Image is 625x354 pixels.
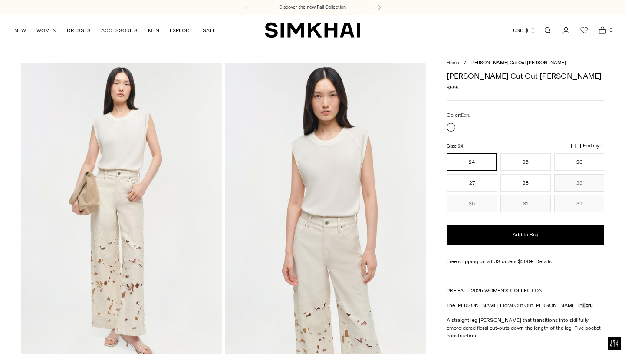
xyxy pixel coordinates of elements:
span: [PERSON_NAME] Cut Out [PERSON_NAME] [470,60,566,66]
a: ACCESSORIES [101,21,138,40]
a: Wishlist [576,22,593,39]
button: 25 [500,153,551,171]
button: 27 [447,174,497,192]
a: Go to the account page [557,22,575,39]
button: 29 [554,174,605,192]
a: Details [536,258,552,265]
a: WOMEN [36,21,56,40]
div: / [464,60,466,67]
p: A straight leg [PERSON_NAME] that transitions into skillfully embroidered floral cut-outs down th... [447,316,604,340]
button: 28 [500,174,551,192]
span: Add to Bag [513,231,539,238]
nav: breadcrumbs [447,60,604,67]
label: Color: [447,111,470,119]
span: Ecru [461,112,470,118]
a: NEW [14,21,26,40]
button: Add to Bag [447,225,604,245]
label: Size: [447,142,463,150]
span: 0 [607,26,615,34]
h1: [PERSON_NAME] Cut Out [PERSON_NAME] [447,72,604,80]
div: Free shipping on all US orders $200+ [447,258,604,265]
a: SALE [203,21,216,40]
strong: Ecru [582,302,593,308]
p: The [PERSON_NAME] Floral Cut Out [PERSON_NAME] in [447,301,604,309]
button: 31 [500,195,551,212]
a: EXPLORE [170,21,192,40]
a: DRESSES [67,21,91,40]
span: $595 [447,84,459,92]
a: Open cart modal [594,22,611,39]
a: Discover the new Fall Collection [279,4,346,11]
span: 24 [458,143,463,149]
a: Open search modal [539,22,556,39]
a: SIMKHAI [265,22,360,39]
button: 30 [447,195,497,212]
a: Home [447,60,459,66]
a: MEN [148,21,159,40]
button: 24 [447,153,497,171]
button: 26 [554,153,605,171]
a: PRE FALL 2025 WOMEN'S COLLECTION [447,288,543,294]
button: 32 [554,195,605,212]
button: USD $ [513,21,536,40]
